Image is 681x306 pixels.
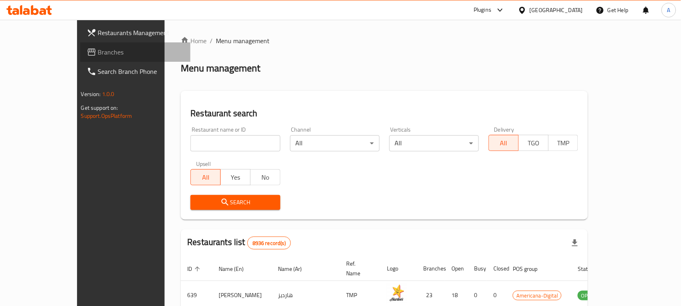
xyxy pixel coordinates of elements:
div: Total records count [247,237,291,249]
div: All [290,135,380,151]
span: Americana-Digital [513,291,561,300]
span: TMP [552,137,575,149]
th: Busy [468,256,487,281]
span: Version: [81,89,101,99]
a: Search Branch Phone [80,62,191,81]
h2: Menu management [181,62,260,75]
span: POS group [513,264,548,274]
nav: breadcrumb [181,36,588,46]
div: Export file [565,233,585,253]
div: [GEOGRAPHIC_DATA] [530,6,583,15]
button: All [190,169,221,185]
span: Yes [224,172,247,183]
h2: Restaurant search [190,107,578,119]
span: No [254,172,277,183]
div: Plugins [474,5,491,15]
span: Ref. Name [346,259,371,278]
a: Branches [80,42,191,62]
span: OPEN [578,291,597,300]
button: Search [190,195,280,210]
span: Status [578,264,604,274]
span: All [194,172,217,183]
button: No [250,169,280,185]
h2: Restaurants list [187,236,291,249]
span: All [492,137,516,149]
a: Home [181,36,207,46]
span: Branches [98,47,184,57]
span: Search Branch Phone [98,67,184,76]
th: Logo [380,256,417,281]
span: Menu management [216,36,269,46]
button: TMP [548,135,579,151]
label: Delivery [494,127,514,132]
div: All [389,135,479,151]
div: OPEN [578,291,597,300]
span: Search [197,197,274,207]
label: Upsell [196,161,211,167]
span: 8936 record(s) [248,239,290,247]
img: Hardee's [387,283,407,304]
span: ID [187,264,203,274]
th: Branches [417,256,445,281]
button: TGO [518,135,549,151]
button: Yes [220,169,251,185]
span: Restaurants Management [98,28,184,38]
span: Name (Ar) [278,264,312,274]
span: TGO [522,137,545,149]
a: Support.OpsPlatform [81,111,132,121]
span: A [667,6,671,15]
span: Name (En) [219,264,254,274]
a: Restaurants Management [80,23,191,42]
input: Search for restaurant name or ID.. [190,135,280,151]
th: Open [445,256,468,281]
li: / [210,36,213,46]
span: Get support on: [81,103,118,113]
th: Closed [487,256,506,281]
span: 1.0.0 [102,89,115,99]
button: All [489,135,519,151]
